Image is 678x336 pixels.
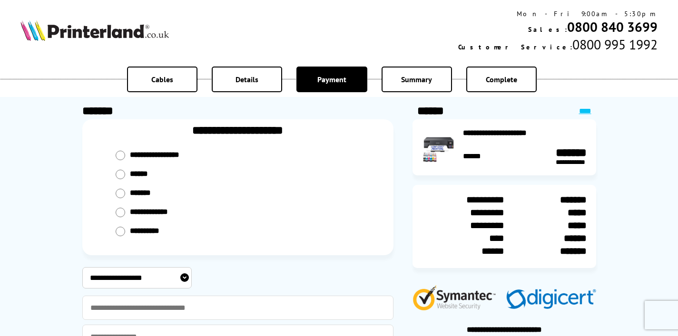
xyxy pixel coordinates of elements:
[236,75,258,84] span: Details
[567,18,658,36] a: 0800 840 3699
[486,75,517,84] span: Complete
[151,75,173,84] span: Cables
[528,25,567,34] span: Sales:
[317,75,346,84] span: Payment
[20,20,169,41] img: Printerland Logo
[401,75,432,84] span: Summary
[458,10,658,18] div: Mon - Fri 9:00am - 5:30pm
[572,36,658,53] span: 0800 995 1992
[458,43,572,51] span: Customer Service:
